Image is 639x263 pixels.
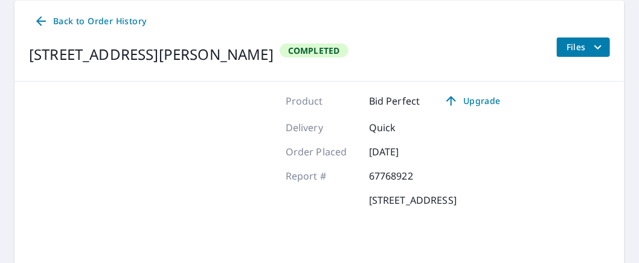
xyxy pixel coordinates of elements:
a: Back to Order History [29,10,151,33]
p: [STREET_ADDRESS] [369,193,457,207]
p: Product [286,94,358,108]
p: Report # [286,169,358,183]
span: Upgrade [442,94,503,108]
span: Completed [281,45,347,56]
p: [DATE] [369,144,442,159]
p: 67768922 [369,169,442,183]
button: filesDropdownBtn-67768922 [556,37,610,57]
p: Order Placed [286,144,358,159]
span: Files [567,40,605,54]
div: [STREET_ADDRESS][PERSON_NAME] [29,44,274,65]
a: Upgrade [434,91,510,111]
p: Quick [369,120,442,135]
p: Bid Perfect [369,94,420,108]
p: Delivery [286,120,358,135]
span: Back to Order History [34,14,146,29]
